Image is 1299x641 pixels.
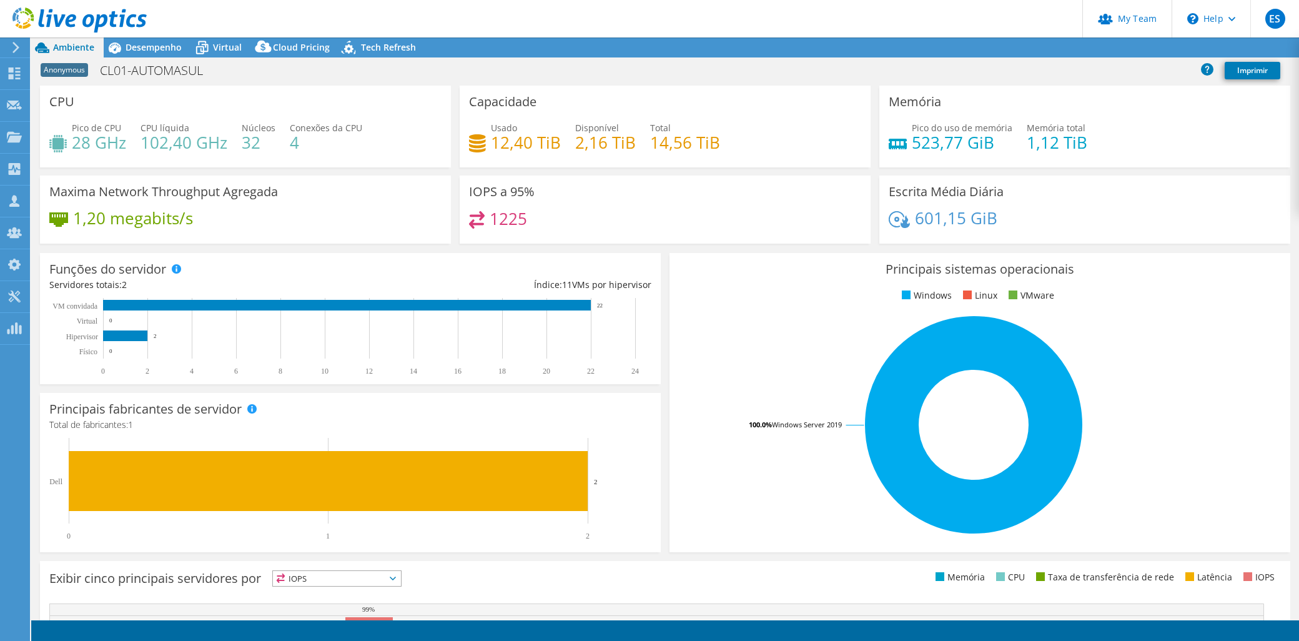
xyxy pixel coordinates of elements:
[49,95,74,109] h3: CPU
[454,367,462,375] text: 16
[213,41,242,53] span: Virtual
[586,532,590,540] text: 2
[242,122,275,134] span: Núcleos
[66,332,98,341] text: Hipervisor
[1182,570,1232,584] li: Latência
[94,64,222,77] h1: CL01-AUTOMASUL
[498,367,506,375] text: 18
[49,402,242,416] h3: Principais fabricantes de servidor
[912,136,1012,149] h4: 523,77 GiB
[350,278,651,292] div: Índice: VMs por hipervisor
[234,367,238,375] text: 6
[960,289,997,302] li: Linux
[279,367,282,375] text: 8
[469,95,536,109] h3: Capacidade
[491,122,517,134] span: Usado
[49,418,651,432] h4: Total de fabricantes:
[77,317,98,325] text: Virtual
[273,41,330,53] span: Cloud Pricing
[49,185,278,199] h3: Maxima Network Throughput Agregada
[141,136,227,149] h4: 102,40 GHz
[1033,570,1174,584] li: Taxa de transferência de rede
[321,367,328,375] text: 10
[575,122,619,134] span: Disponível
[575,136,636,149] h4: 2,16 TiB
[679,262,1281,276] h3: Principais sistemas operacionais
[362,605,375,613] text: 99%
[190,367,194,375] text: 4
[587,367,595,375] text: 22
[912,122,1012,134] span: Pico do uso de memória
[543,367,550,375] text: 20
[1027,136,1087,149] h4: 1,12 TiB
[273,571,401,586] span: IOPS
[1005,289,1054,302] li: VMware
[72,122,121,134] span: Pico de CPU
[1240,570,1275,584] li: IOPS
[326,532,330,540] text: 1
[594,478,598,485] text: 2
[49,262,166,276] h3: Funções do servidor
[109,317,112,324] text: 0
[41,63,88,77] span: Anonymous
[290,122,362,134] span: Conexões da CPU
[365,367,373,375] text: 12
[109,348,112,354] text: 0
[491,136,561,149] h4: 12,40 TiB
[932,570,985,584] li: Memória
[361,41,416,53] span: Tech Refresh
[52,302,97,311] text: VM convidada
[67,532,71,540] text: 0
[141,122,189,134] span: CPU líquida
[899,289,952,302] li: Windows
[1225,62,1280,79] a: Imprimir
[73,211,193,225] h4: 1,20 megabits/s
[242,136,275,149] h4: 32
[889,95,941,109] h3: Memória
[650,136,720,149] h4: 14,56 TiB
[126,41,182,53] span: Desempenho
[597,302,603,309] text: 22
[749,420,772,429] tspan: 100.0%
[772,420,842,429] tspan: Windows Server 2019
[290,136,362,149] h4: 4
[631,367,639,375] text: 24
[889,185,1004,199] h3: Escrita Média Diária
[49,278,350,292] div: Servidores totais:
[146,367,149,375] text: 2
[993,570,1025,584] li: CPU
[1187,13,1198,24] svg: \n
[562,279,572,291] span: 11
[1265,9,1285,29] span: ES
[1027,122,1085,134] span: Memória total
[650,122,671,134] span: Total
[128,419,133,430] span: 1
[154,333,157,339] text: 2
[915,211,997,225] h4: 601,15 GiB
[490,212,527,226] h4: 1225
[101,367,105,375] text: 0
[410,367,417,375] text: 14
[122,279,127,291] span: 2
[469,185,535,199] h3: IOPS a 95%
[72,136,126,149] h4: 28 GHz
[53,41,94,53] span: Ambiente
[79,347,97,356] tspan: Físico
[49,477,62,486] text: Dell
